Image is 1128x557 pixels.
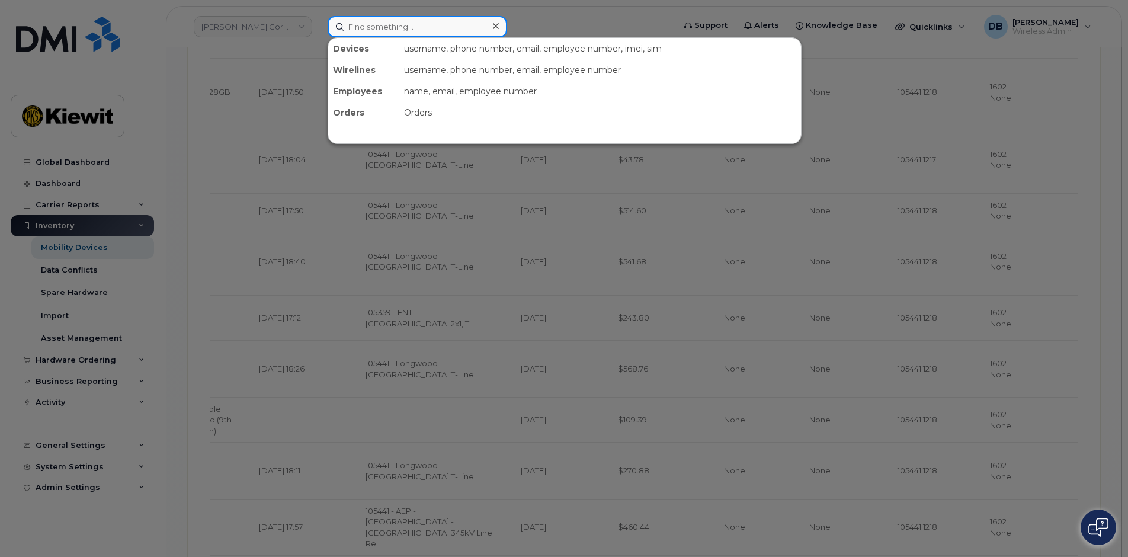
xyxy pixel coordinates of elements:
[328,102,399,123] div: Orders
[328,59,399,81] div: Wirelines
[399,81,801,102] div: name, email, employee number
[328,38,399,59] div: Devices
[328,16,507,37] input: Find something...
[399,102,801,123] div: Orders
[1088,518,1108,537] img: Open chat
[399,59,801,81] div: username, phone number, email, employee number
[399,38,801,59] div: username, phone number, email, employee number, imei, sim
[328,81,399,102] div: Employees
